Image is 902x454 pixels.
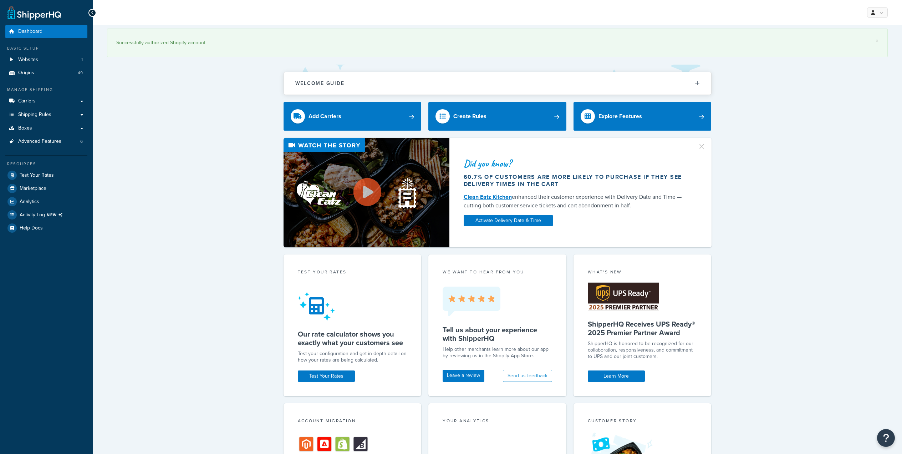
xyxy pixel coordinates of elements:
a: Create Rules [428,102,566,131]
span: Carriers [18,98,36,104]
div: enhanced their customer experience with Delivery Date and Time — cutting both customer service ti... [464,193,689,210]
a: Websites1 [5,53,87,66]
a: Carriers [5,95,87,108]
a: Leave a review [443,370,484,382]
span: Websites [18,57,38,63]
span: Analytics [20,199,39,205]
h5: Tell us about your experience with ShipperHQ [443,326,552,343]
div: Your Analytics [443,418,552,426]
a: Analytics [5,195,87,208]
span: Boxes [18,125,32,131]
li: [object Object] [5,208,87,221]
a: Explore Features [574,102,712,131]
div: Customer Story [588,418,697,426]
div: Test your configuration and get in-depth detail on how your rates are being calculated. [298,350,407,363]
h5: Our rate calculator shows you exactly what your customers see [298,330,407,347]
span: 6 [80,138,83,145]
p: Help other merchants learn more about our app by reviewing us in the Shopify App Store. [443,346,552,359]
span: Advanced Features [18,138,61,145]
span: 49 [78,70,83,76]
a: Help Docs [5,222,87,234]
h2: Welcome Guide [295,81,345,86]
li: Websites [5,53,87,66]
span: NEW [47,212,66,218]
button: Welcome Guide [284,72,711,95]
span: Shipping Rules [18,112,51,118]
a: Origins49 [5,66,87,80]
a: Advanced Features6 [5,135,87,148]
div: Test your rates [298,269,407,277]
p: we want to hear from you [443,269,552,275]
div: Account Migration [298,418,407,426]
a: Boxes [5,122,87,135]
h5: ShipperHQ Receives UPS Ready® 2025 Premier Partner Award [588,320,697,337]
a: Test Your Rates [298,370,355,382]
a: Activate Delivery Date & Time [464,215,553,226]
div: Manage Shipping [5,87,87,93]
img: Video thumbnail [284,138,449,247]
a: Test Your Rates [5,169,87,182]
span: Help Docs [20,225,43,231]
a: Dashboard [5,25,87,38]
div: Create Rules [453,111,486,121]
a: Clean Eatz Kitchen [464,193,512,201]
span: Activity Log [20,210,66,220]
button: Open Resource Center [877,429,895,447]
li: Origins [5,66,87,80]
span: Marketplace [20,186,46,192]
span: Dashboard [18,29,42,35]
a: Shipping Rules [5,108,87,121]
div: Successfully authorized Shopify account [116,38,878,48]
span: Origins [18,70,34,76]
p: ShipperHQ is honored to be recognized for our collaboration, responsiveness, and commitment to UP... [588,340,697,360]
a: Add Carriers [284,102,422,131]
div: What's New [588,269,697,277]
span: Test Your Rates [20,172,54,178]
li: Advanced Features [5,135,87,148]
a: Activity LogNEW [5,208,87,221]
button: Send us feedback [503,370,552,382]
div: Explore Features [598,111,642,121]
div: Basic Setup [5,45,87,51]
a: Learn More [588,370,645,382]
div: Did you know? [464,158,689,168]
div: Resources [5,161,87,167]
span: 1 [81,57,83,63]
a: Marketplace [5,182,87,195]
div: Add Carriers [309,111,341,121]
a: × [876,38,878,44]
div: 60.7% of customers are more likely to purchase if they see delivery times in the cart [464,173,689,188]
